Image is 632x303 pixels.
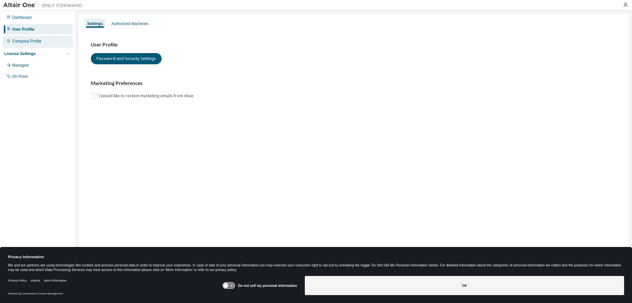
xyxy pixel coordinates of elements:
[12,15,32,20] div: Dashboard
[91,53,162,64] button: Password and Security Settings
[12,74,28,79] div: On Prem
[111,21,148,26] div: Authorized Machines
[99,92,195,100] label: I would like to receive marketing emails from Altair
[3,2,86,9] img: Altair One
[87,21,103,26] div: Settings
[91,42,617,48] h3: User Profile
[12,63,29,68] div: Managed
[12,39,41,44] div: Company Profile
[4,51,36,56] div: License Settings
[91,80,617,87] h3: Marketing Preferences
[12,27,34,32] div: User Profile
